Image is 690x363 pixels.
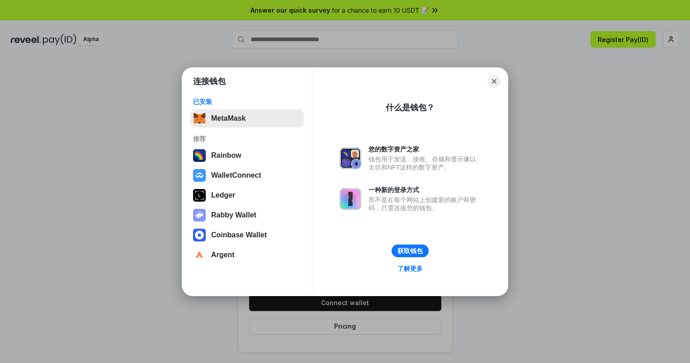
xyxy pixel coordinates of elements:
div: 一种新的登录方式 [369,186,481,194]
img: svg+xml,%3Csvg%20width%3D%2228%22%20height%3D%2228%22%20viewBox%3D%220%200%2028%2028%22%20fill%3D... [193,249,206,261]
button: Close [488,75,501,88]
button: Rainbow [190,146,304,165]
a: 了解更多 [392,263,428,274]
img: svg+xml,%3Csvg%20xmlns%3D%22http%3A%2F%2Fwww.w3.org%2F2000%2Fsvg%22%20fill%3D%22none%22%20viewBox... [340,188,361,210]
img: svg+xml,%3Csvg%20xmlns%3D%22http%3A%2F%2Fwww.w3.org%2F2000%2Fsvg%22%20width%3D%2228%22%20height%3... [193,189,206,202]
img: svg+xml,%3Csvg%20fill%3D%22none%22%20height%3D%2233%22%20viewBox%3D%220%200%2035%2033%22%20width%... [193,112,206,125]
img: svg+xml,%3Csvg%20width%3D%2228%22%20height%3D%2228%22%20viewBox%3D%220%200%2028%2028%22%20fill%3D... [193,169,206,182]
div: 您的数字资产之家 [369,145,481,153]
img: svg+xml,%3Csvg%20xmlns%3D%22http%3A%2F%2Fwww.w3.org%2F2000%2Fsvg%22%20fill%3D%22none%22%20viewBox... [193,209,206,222]
div: Rabby Wallet [211,211,256,219]
img: svg+xml,%3Csvg%20width%3D%22120%22%20height%3D%22120%22%20viewBox%3D%220%200%20120%20120%22%20fil... [193,149,206,162]
button: Coinbase Wallet [190,226,304,244]
div: Rainbow [211,151,241,160]
div: Coinbase Wallet [211,231,267,239]
div: 已安装 [193,98,301,106]
div: 推荐 [193,135,301,143]
img: svg+xml,%3Csvg%20xmlns%3D%22http%3A%2F%2Fwww.w3.org%2F2000%2Fsvg%22%20fill%3D%22none%22%20viewBox... [340,147,361,169]
button: MetaMask [190,109,304,127]
div: WalletConnect [211,171,261,179]
div: 钱包用于发送、接收、存储和显示像以太坊和NFT这样的数字资产。 [369,155,481,171]
div: Ledger [211,191,235,199]
div: MetaMask [211,114,246,123]
div: 获取钱包 [397,247,423,255]
button: WalletConnect [190,166,304,184]
div: 什么是钱包？ [386,102,435,113]
button: 获取钱包 [392,245,429,257]
div: 了解更多 [397,264,423,273]
h1: 连接钱包 [193,76,226,87]
div: 而不是在每个网站上创建新的账户和密码，只需连接您的钱包。 [369,196,481,212]
button: Ledger [190,186,304,204]
div: Argent [211,251,235,259]
img: svg+xml,%3Csvg%20width%3D%2228%22%20height%3D%2228%22%20viewBox%3D%220%200%2028%2028%22%20fill%3D... [193,229,206,241]
button: Rabby Wallet [190,206,304,224]
button: Argent [190,246,304,264]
